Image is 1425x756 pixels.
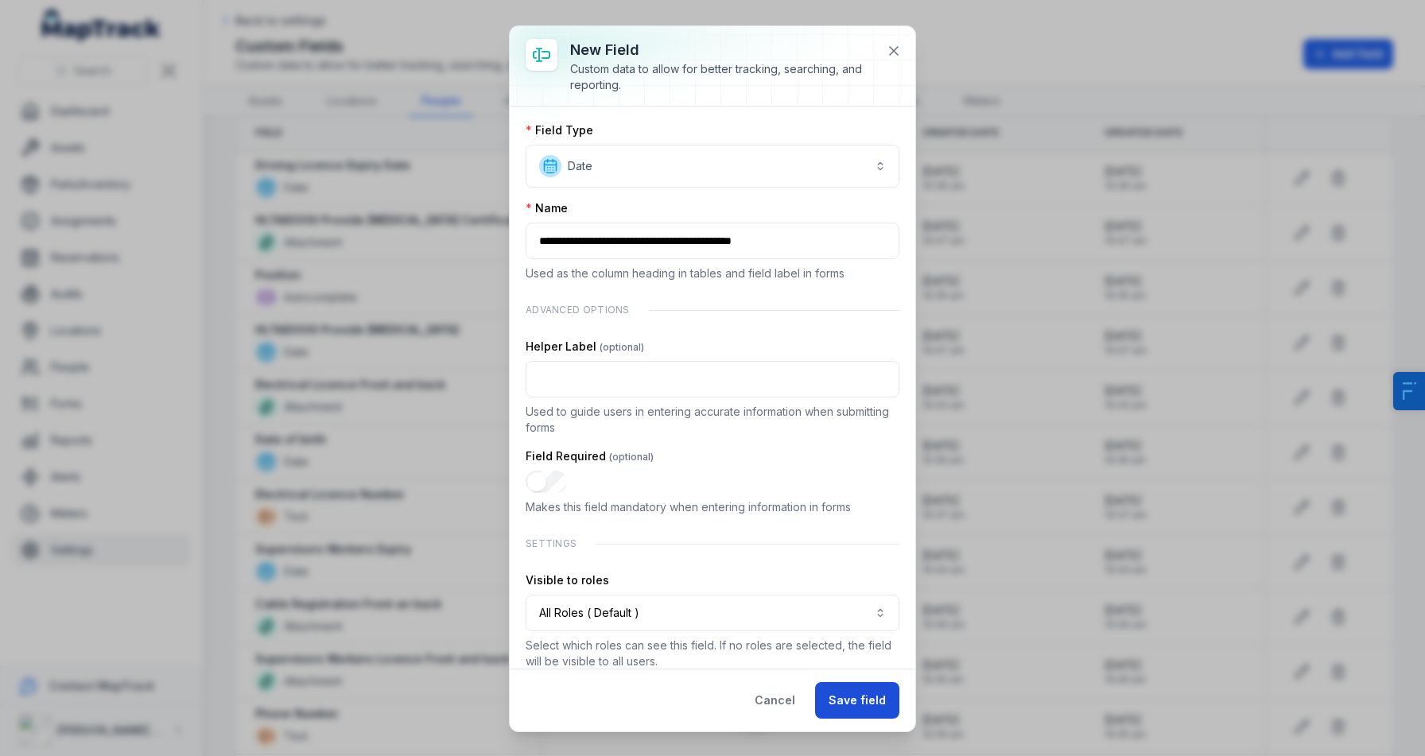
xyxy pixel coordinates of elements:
[526,595,899,631] button: All Roles ( Default )
[570,61,874,93] div: Custom data to allow for better tracking, searching, and reporting.
[526,200,568,216] label: Name
[526,528,899,560] div: Settings
[815,682,899,719] button: Save field
[526,499,899,515] p: Makes this field mandatory when entering information in forms
[526,294,899,326] div: Advanced Options
[526,448,654,464] label: Field Required
[526,572,609,588] label: Visible to roles
[741,682,809,719] button: Cancel
[526,404,899,436] p: Used to guide users in entering accurate information when submitting forms
[526,361,899,397] input: :r10v:-form-item-label
[526,122,593,138] label: Field Type
[526,471,567,493] input: :r110:-form-item-label
[570,39,874,61] h3: New field
[526,223,899,259] input: :r10t:-form-item-label
[526,638,899,669] p: Select which roles can see this field. If no roles are selected, the field will be visible to all...
[526,266,899,281] p: Used as the column heading in tables and field label in forms
[526,339,644,355] label: Helper Label
[526,145,899,188] button: Date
